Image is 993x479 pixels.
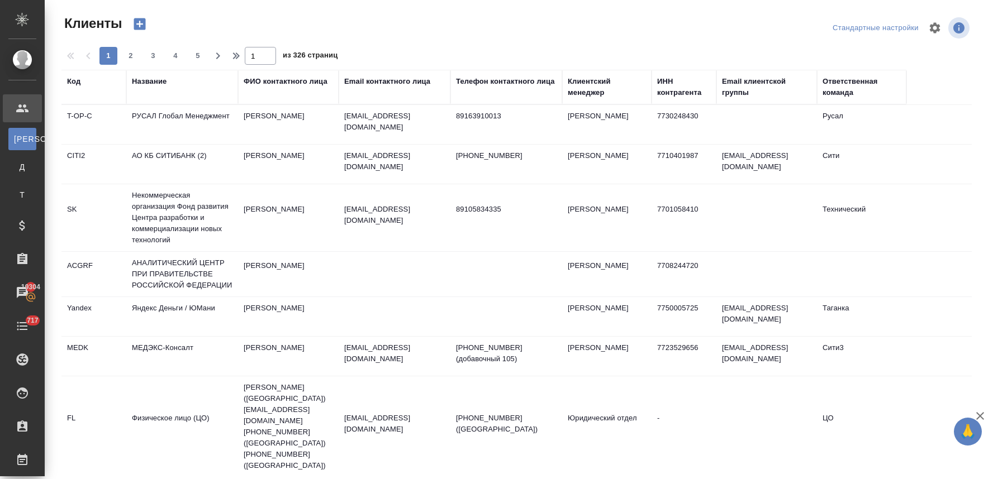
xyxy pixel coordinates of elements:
[126,407,238,446] td: Физическое лицо (ЦО)
[716,145,817,184] td: [EMAIL_ADDRESS][DOMAIN_NAME]
[948,17,972,39] span: Посмотреть информацию
[14,133,31,145] span: [PERSON_NAME]
[562,297,652,336] td: [PERSON_NAME]
[344,204,445,226] p: [EMAIL_ADDRESS][DOMAIN_NAME]
[61,105,126,144] td: T-OP-C
[344,111,445,133] p: [EMAIL_ADDRESS][DOMAIN_NAME]
[238,255,339,294] td: [PERSON_NAME]
[167,50,184,61] span: 4
[456,76,555,87] div: Телефон контактного лица
[657,76,711,98] div: ИНН контрагента
[283,49,338,65] span: из 326 страниц
[568,76,646,98] div: Клиентский менеджер
[344,150,445,173] p: [EMAIL_ADDRESS][DOMAIN_NAME]
[456,111,557,122] p: 89163910013
[238,145,339,184] td: [PERSON_NAME]
[244,76,327,87] div: ФИО контактного лица
[456,204,557,215] p: 89105834335
[921,15,948,41] span: Настроить таблицу
[344,413,445,435] p: [EMAIL_ADDRESS][DOMAIN_NAME]
[817,407,906,446] td: ЦО
[126,337,238,376] td: МЕДЭКС-Консалт
[344,76,430,87] div: Email контактного лица
[61,297,126,336] td: Yandex
[830,20,921,37] div: split button
[167,47,184,65] button: 4
[8,128,36,150] a: [PERSON_NAME]
[61,198,126,237] td: SK
[8,184,36,206] a: Т
[562,105,652,144] td: [PERSON_NAME]
[126,297,238,336] td: Яндекс Деньги / ЮМани
[652,337,716,376] td: 7723529656
[67,76,80,87] div: Код
[652,255,716,294] td: 7708244720
[61,407,126,446] td: FL
[238,337,339,376] td: [PERSON_NAME]
[126,15,153,33] button: Создать
[189,47,207,65] button: 5
[238,297,339,336] td: [PERSON_NAME]
[562,407,652,446] td: Юридический отдел
[716,337,817,376] td: [EMAIL_ADDRESS][DOMAIN_NAME]
[20,315,45,326] span: 717
[817,145,906,184] td: Сити
[238,198,339,237] td: [PERSON_NAME]
[122,47,140,65] button: 2
[132,76,167,87] div: Название
[562,145,652,184] td: [PERSON_NAME]
[14,161,31,173] span: Д
[144,50,162,61] span: 3
[238,376,339,477] td: [PERSON_NAME] ([GEOGRAPHIC_DATA]) [EMAIL_ADDRESS][DOMAIN_NAME] [PHONE_NUMBER] ([GEOGRAPHIC_DATA])...
[189,50,207,61] span: 5
[456,413,557,435] p: [PHONE_NUMBER] ([GEOGRAPHIC_DATA])
[144,47,162,65] button: 3
[8,156,36,178] a: Д
[652,198,716,237] td: 7701058410
[61,15,122,32] span: Клиенты
[61,145,126,184] td: CITI2
[238,105,339,144] td: [PERSON_NAME]
[652,297,716,336] td: 7750005725
[126,184,238,251] td: Некоммерческая организация Фонд развития Центра разработки и коммерциализации новых технологий
[652,145,716,184] td: 7710401987
[652,105,716,144] td: 7730248430
[61,255,126,294] td: ACGRF
[126,105,238,144] td: РУСАЛ Глобал Менеджмент
[823,76,901,98] div: Ответственная команда
[817,105,906,144] td: Русал
[456,150,557,161] p: [PHONE_NUMBER]
[14,189,31,200] span: Т
[817,297,906,336] td: Таганка
[126,252,238,296] td: АНАЛИТИЧЕСКИЙ ЦЕНТР ПРИ ПРАВИТЕЛЬСТВЕ РОССИЙСКОЙ ФЕДЕРАЦИИ
[562,198,652,237] td: [PERSON_NAME]
[3,279,42,306] a: 19304
[716,297,817,336] td: [EMAIL_ADDRESS][DOMAIN_NAME]
[562,337,652,376] td: [PERSON_NAME]
[456,342,557,365] p: [PHONE_NUMBER] (добавочный 105)
[61,337,126,376] td: MEDK
[958,420,977,443] span: 🙏
[15,281,47,293] span: 19304
[344,342,445,365] p: [EMAIL_ADDRESS][DOMAIN_NAME]
[817,337,906,376] td: Сити3
[652,407,716,446] td: -
[954,418,982,446] button: 🙏
[3,312,42,340] a: 717
[722,76,811,98] div: Email клиентской группы
[122,50,140,61] span: 2
[126,145,238,184] td: АО КБ СИТИБАНК (2)
[817,198,906,237] td: Технический
[562,255,652,294] td: [PERSON_NAME]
